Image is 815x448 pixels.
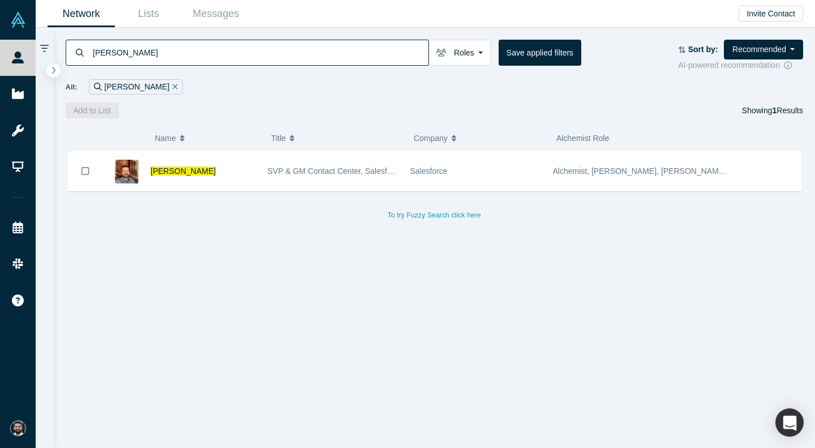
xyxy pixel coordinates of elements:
span: SVP & GM Contact Center, Salesforce Service Cloud [268,167,454,176]
div: Showing [742,103,803,118]
a: Network [48,1,115,27]
span: Results [773,106,803,115]
button: Name [155,126,259,150]
img: Alchemist Vault Logo [10,12,26,28]
img: Rafi Wadan's Account [10,420,26,436]
button: Remove Filter [169,80,178,93]
input: Search by name, title, company, summary, expertise, investment criteria or topics of focus [92,39,428,66]
button: Recommended [724,40,803,59]
span: Salesforce [410,167,448,176]
button: Title [271,126,402,150]
a: Lists [115,1,182,27]
strong: Sort by: [688,45,718,54]
span: All: [66,82,78,93]
a: [PERSON_NAME] [151,167,216,176]
div: AI-powered recommendation [678,59,803,71]
span: Name [155,126,175,150]
button: Add to List [66,103,119,118]
div: [PERSON_NAME] [89,79,183,95]
span: Title [271,126,286,150]
button: Roles [428,40,491,66]
img: Ryan Nichols's Profile Image [115,160,139,184]
button: Bookmark [68,151,103,191]
span: Company [414,126,448,150]
button: Company [414,126,544,150]
button: To try Fuzzy Search click here [380,208,489,223]
span: Alchemist Role [556,134,609,143]
button: Save applied filters [499,40,581,66]
button: Invite Contact [739,6,803,22]
strong: 1 [773,106,777,115]
span: Alchemist, [PERSON_NAME], [PERSON_NAME], Acquirer [553,167,760,176]
a: Messages [182,1,250,27]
